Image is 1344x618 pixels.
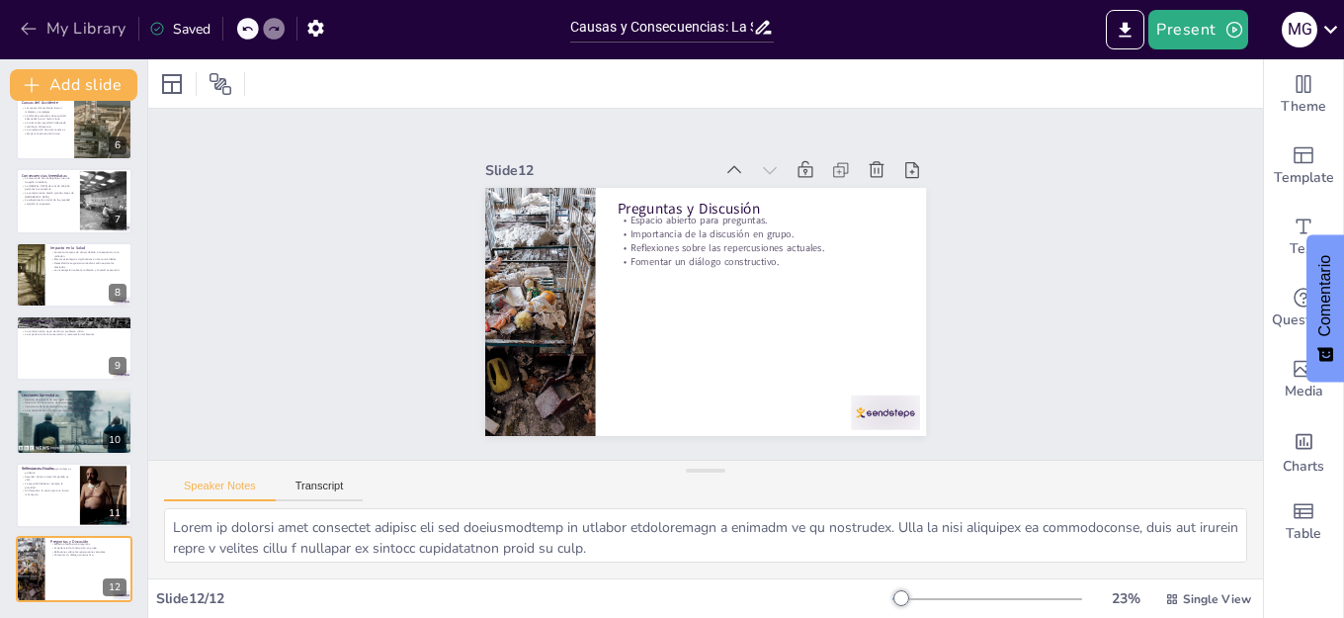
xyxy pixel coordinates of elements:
[1306,235,1344,383] button: Comentarios - Mostrar encuesta
[1264,486,1343,558] div: Add a table
[22,475,74,482] p: Aprender de los errores del pasado es vital.
[164,480,276,501] button: Speaker Notes
[22,489,74,496] p: Un llamado a la acción para un futuro más seguro.
[16,315,132,381] div: 9
[1286,523,1321,545] span: Table
[22,482,74,488] p: La seguridad debe ser siempre la prioridad.
[1282,10,1317,49] button: m g
[22,114,68,121] p: La falta de protocolos de seguridad adecuados fue un factor clave.
[109,357,126,375] div: 9
[1106,10,1144,49] button: Export to PowerPoint
[50,554,126,558] p: Fomentar un diálogo constructivo.
[22,326,126,330] p: Alteraciones en la flora y fauna locales.
[15,13,134,44] button: My Library
[709,181,838,449] p: Importancia de la discusión en grupo.
[1281,96,1326,118] span: Theme
[22,404,126,408] p: Importancia de la transparencia y comunicación efectiva.
[50,543,126,547] p: Espacio abierto para preguntas.
[22,408,126,412] p: La implementación de lecciones aprendidas es crucial para el futuro.
[570,13,754,42] input: Insert title
[16,389,132,454] div: 10
[1316,255,1333,337] font: Comentario
[164,508,1247,563] textarea: Lorem ip dolorsi amet consectet adipisc eli sed doeiusmodtemp in utlabor etdoloremagn a enimadm v...
[50,269,126,273] p: La investigación sobre la radiación y la salud es esencial.
[1183,591,1251,607] span: Single View
[1102,589,1149,608] div: 23 %
[156,68,188,100] div: Layout
[1264,59,1343,131] div: Change the overall theme
[1264,202,1343,273] div: Add text boxes
[684,192,813,460] p: Fomentar un diálogo constructivo.
[16,242,132,308] div: 8
[1264,344,1343,415] div: Add images, graphics, shapes or video
[50,539,126,545] p: Preguntas y Discusión
[16,463,132,528] div: 11
[22,121,68,128] p: La cultura de seguridad inadecuada contribuyó al desastre.
[721,175,851,443] p: Espacio abierto para preguntas.
[109,211,126,228] div: 7
[109,284,126,302] div: 8
[50,261,126,268] p: Necesidad de seguimiento médico continuo para los afectados.
[103,504,126,522] div: 11
[22,192,74,199] p: La contaminación afectó grandes áreas de [GEOGRAPHIC_DATA].
[103,578,126,596] div: 12
[22,107,68,114] p: Las causas del accidente fueron múltiples y complejas.
[16,536,132,601] div: 12
[22,333,126,337] p: La importancia de la conservación y restauración ambiental.
[103,431,126,449] div: 10
[156,589,892,608] div: Slide 12 / 12
[16,168,132,233] div: 7
[22,185,74,192] p: La [MEDICAL_DATA] de más de 100,000 personas fue necesaria.
[1290,238,1317,260] span: Text
[22,173,74,179] p: Consecuencias Inmediatas
[697,186,826,454] p: Reflexiones sobre las repercusiones actuales.
[1264,131,1343,202] div: Add ready made slides
[22,400,126,404] p: Mejora en la capacitación del personal.
[22,322,126,326] p: Devastación ambiental en la zona de exclusión.
[1264,273,1343,344] div: Get real-time input from your audience
[22,329,126,333] p: La contaminación sigue siendo un problema crítico.
[1148,10,1247,49] button: Present
[22,318,126,324] p: Impacto Ambiental
[22,466,74,472] p: Reflexiones Finales
[50,244,126,250] p: Impacto en la Salud
[22,199,74,206] p: La subestimación inicial de la gravedad complicó la respuesta.
[50,547,126,551] p: Importancia de la discusión en grupo.
[22,392,126,397] p: Lecciones Aprendidas
[50,250,126,257] p: Aumento de casos de cáncer debido a la exposición a la radiación.
[22,468,74,475] p: La fragilidad de la tecnología nuclear es evidente.
[50,258,126,262] p: Efectos psicológicos significativos en las comunidades.
[22,397,126,401] p: Revisión de políticas de seguridad nuclear a nivel global.
[209,72,232,96] span: Position
[729,169,865,439] p: Preguntas y Discusión
[50,550,126,554] p: Reflexiones sobre las repercusiones actuales.
[276,480,364,501] button: Transcript
[22,177,74,184] p: La muerte de dos trabajadores fue una tragedia inmediata.
[22,100,68,106] p: Causas del Accidente
[16,95,132,160] div: 6
[149,20,210,39] div: Saved
[1285,381,1323,402] span: Media
[22,129,68,135] p: La comprensión de estas causas es vital para la prevención futura.
[10,69,137,101] button: Add slide
[1274,167,1334,189] span: Template
[109,136,126,154] div: 6
[712,33,821,248] div: Slide 12
[1272,309,1336,331] span: Questions
[1264,415,1343,486] div: Add charts and graphs
[1283,456,1324,478] span: Charts
[1282,12,1317,47] div: m g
